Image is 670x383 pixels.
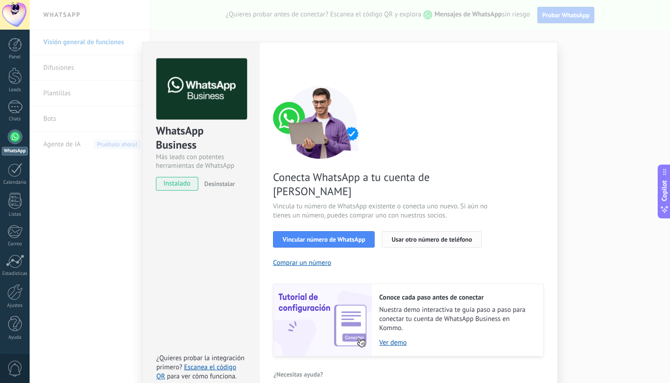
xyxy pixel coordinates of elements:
h2: Conoce cada paso antes de conectar [379,293,534,302]
div: Más leads con potentes herramientas de WhatsApp [156,153,246,170]
div: WhatsApp [2,147,28,155]
span: Nuestra demo interactiva te guía paso a paso para conectar tu cuenta de WhatsApp Business en Kommo. [379,305,534,333]
span: Vincular número de WhatsApp [283,236,365,243]
a: Escanea el código QR [156,363,236,381]
span: Usar otro número de teléfono [392,236,472,243]
span: instalado [156,177,198,191]
div: Correo [2,241,28,247]
button: Usar otro número de teléfono [382,231,481,248]
button: Desinstalar [201,177,235,191]
button: Vincular número de WhatsApp [273,231,375,248]
div: Listas [2,212,28,217]
span: ¿Quieres probar la integración primero? [156,354,245,372]
span: Desinstalar [204,180,235,188]
img: logo_main.png [156,58,247,120]
div: WhatsApp Business [156,124,246,153]
span: Copilot [660,181,669,202]
div: Chats [2,116,28,122]
span: Vincula tu número de WhatsApp existente o conecta uno nuevo. Si aún no tienes un número, puedes c... [273,202,490,220]
div: Leads [2,87,28,93]
span: ¿Necesitas ayuda? [273,371,323,378]
div: Calendario [2,180,28,186]
div: Panel [2,54,28,60]
button: ¿Necesitas ayuda? [273,367,324,381]
div: Estadísticas [2,271,28,277]
div: Ayuda [2,335,28,341]
span: Conecta WhatsApp a tu cuenta de [PERSON_NAME] [273,170,490,198]
button: Comprar un número [273,259,331,267]
a: Ver demo [379,338,534,347]
span: para ver cómo funciona. [167,372,237,381]
img: connect number [273,86,369,159]
div: Ajustes [2,303,28,309]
